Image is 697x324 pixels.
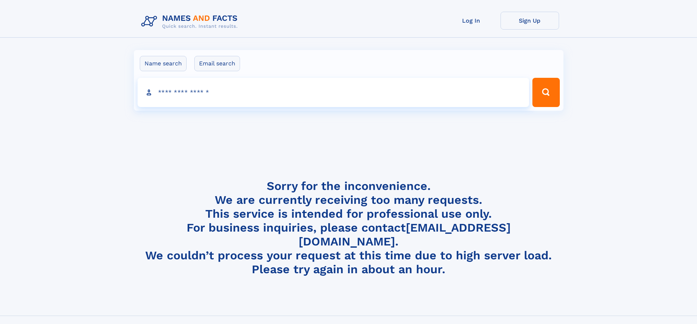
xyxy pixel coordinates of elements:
[194,56,240,71] label: Email search
[442,12,501,30] a: Log In
[138,179,559,277] h4: Sorry for the inconvenience. We are currently receiving too many requests. This service is intend...
[299,221,511,248] a: [EMAIL_ADDRESS][DOMAIN_NAME]
[501,12,559,30] a: Sign Up
[138,78,529,107] input: search input
[532,78,559,107] button: Search Button
[138,12,244,31] img: Logo Names and Facts
[140,56,187,71] label: Name search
